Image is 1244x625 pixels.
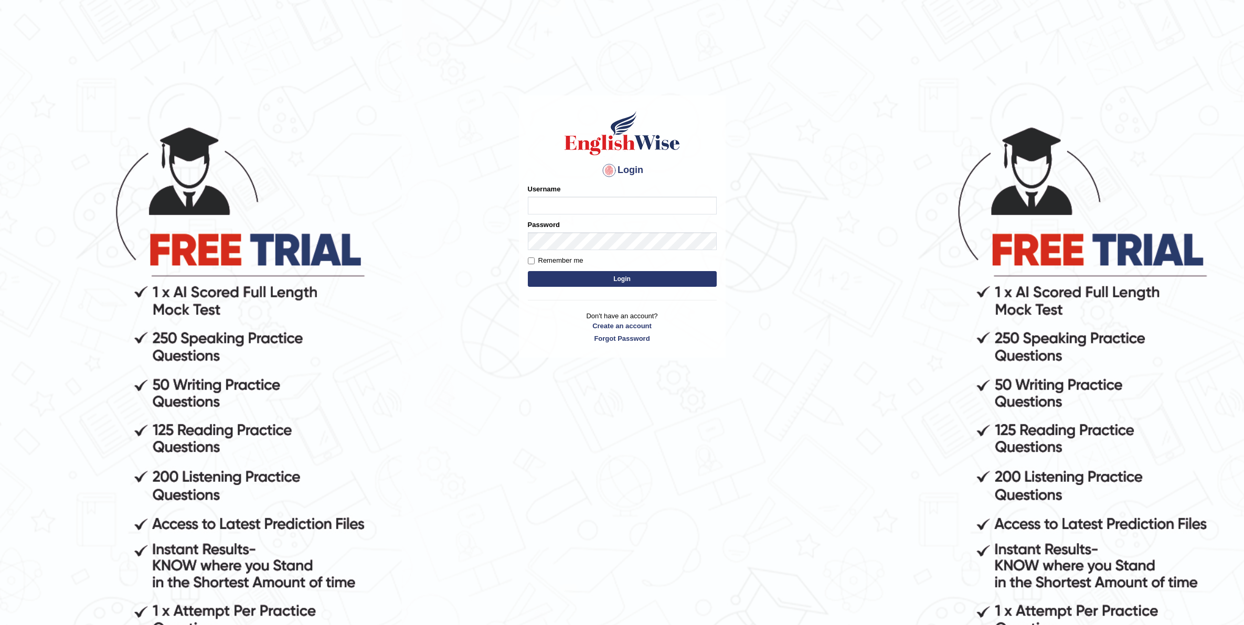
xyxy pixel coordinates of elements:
label: Password [528,220,560,230]
a: Create an account [528,321,717,331]
p: Don't have an account? [528,311,717,343]
button: Login [528,271,717,287]
label: Username [528,184,561,194]
img: Logo of English Wise sign in for intelligent practice with AI [562,110,682,157]
input: Remember me [528,257,535,264]
a: Forgot Password [528,333,717,343]
h4: Login [528,162,717,179]
label: Remember me [528,255,583,266]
